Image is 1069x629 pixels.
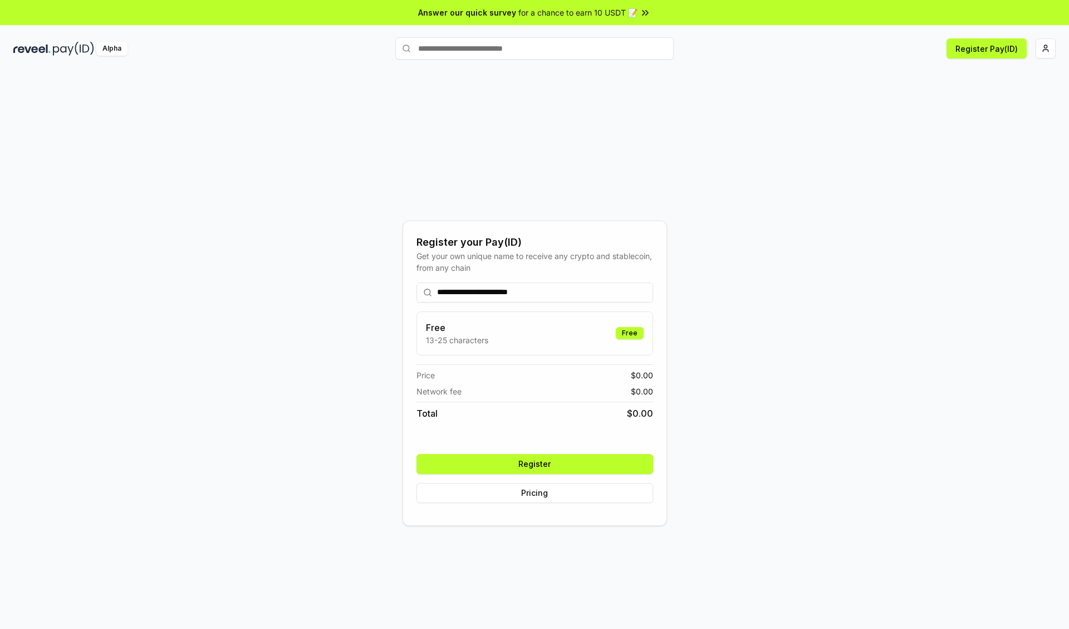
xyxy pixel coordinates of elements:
[416,483,653,503] button: Pricing
[426,334,488,346] p: 13-25 characters
[616,327,644,339] div: Free
[96,42,128,56] div: Alpha
[416,235,653,250] div: Register your Pay(ID)
[418,7,516,18] span: Answer our quick survey
[518,7,638,18] span: for a chance to earn 10 USDT 📝
[53,42,94,56] img: pay_id
[13,42,51,56] img: reveel_dark
[416,369,435,381] span: Price
[631,386,653,397] span: $ 0.00
[426,321,488,334] h3: Free
[416,250,653,274] div: Get your own unique name to receive any crypto and stablecoin, from any chain
[416,386,462,397] span: Network fee
[947,38,1027,58] button: Register Pay(ID)
[631,369,653,381] span: $ 0.00
[416,454,653,474] button: Register
[416,407,438,420] span: Total
[627,407,653,420] span: $ 0.00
